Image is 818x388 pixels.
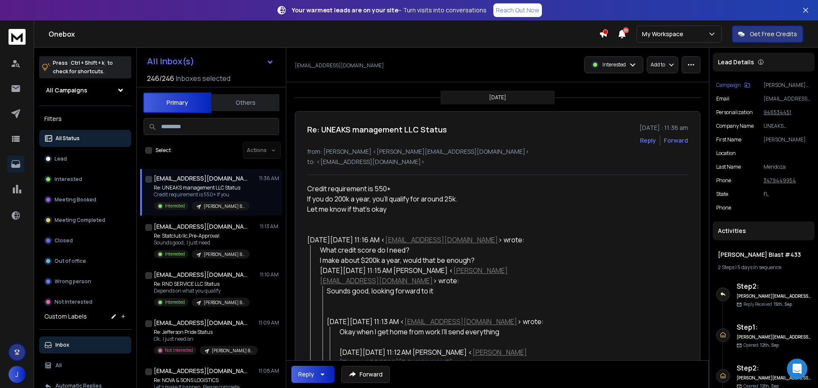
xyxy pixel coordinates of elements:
[496,6,539,14] p: Reach Out Now
[39,130,131,147] button: All Status
[55,299,92,305] p: Not Interested
[154,270,248,279] h1: [EMAIL_ADDRESS][DOMAIN_NAME]
[176,73,230,83] h3: Inboxes selected
[260,223,279,230] p: 11:13 AM
[493,3,542,17] a: Reach Out Now
[732,26,803,43] button: Get Free Credits
[49,29,599,39] h1: Onebox
[737,375,811,381] h6: [PERSON_NAME][EMAIL_ADDRESS][DOMAIN_NAME]
[165,203,185,209] p: Interested
[787,359,807,379] div: Open Intercom Messenger
[39,357,131,374] button: All
[154,239,250,246] p: Sounds good, I just need
[39,82,131,99] button: All Campaigns
[642,30,687,38] p: My Workspace
[737,293,811,299] h6: [PERSON_NAME][EMAIL_ADDRESS][DOMAIN_NAME]
[140,53,281,70] button: All Inbox(s)
[737,264,781,271] span: 5 days in sequence
[716,82,750,89] button: Campaign
[39,232,131,249] button: Closed
[291,366,334,383] button: Reply
[307,235,556,245] div: [DATE][DATE] 11:16 AM < > wrote:
[307,184,556,194] div: Credit requirement is 550+
[718,250,809,259] h1: [PERSON_NAME] Blast #433
[763,164,811,170] p: Mendoza
[307,124,447,135] h1: Re: UNEAKS management LLC Status
[716,204,731,211] p: Phone
[320,265,556,286] div: [DATE][DATE] 11:15 AM [PERSON_NAME] < > wrote:
[154,191,250,198] p: Credit requirement is 550+ If you
[154,336,256,342] p: Ok, I just need an
[298,370,314,379] div: Reply
[154,184,250,191] p: Re: UNEAKS management LLC Status
[716,82,741,89] p: Campaign
[295,62,384,69] p: [EMAIL_ADDRESS][DOMAIN_NAME]
[774,301,792,307] span: 15th, Sep
[743,301,792,308] p: Reply Received
[204,203,245,210] p: [PERSON_NAME] Blast #433
[260,271,279,278] p: 11:10 AM
[718,264,809,271] div: |
[39,171,131,188] button: Interested
[623,27,629,33] span: 50
[602,61,626,68] p: Interested
[716,177,731,184] p: Phone
[341,366,390,383] button: Forward
[147,57,194,66] h1: All Inbox(s)
[716,136,741,143] p: First Name
[55,176,82,183] p: Interested
[9,366,26,383] button: J
[292,6,398,14] strong: Your warmest leads are on your site
[154,329,256,336] p: Re: Jefferson Pride Status
[640,136,656,145] button: Reply
[404,317,517,326] a: [EMAIL_ADDRESS][DOMAIN_NAME]
[664,136,688,145] div: Forward
[760,342,779,348] span: 12th, Sep
[39,273,131,290] button: Wrong person
[307,204,556,214] div: Let me know if that's okay
[327,316,556,327] div: [DATE][DATE] 11:13 AM < > wrote:
[763,95,811,102] p: [EMAIL_ADDRESS][DOMAIN_NAME]
[716,150,736,157] p: location
[639,124,688,132] p: [DATE] : 11:36 am
[737,363,811,373] h6: Step 2 :
[651,61,665,68] p: Add to
[154,287,250,294] p: Depends on what you qualify
[154,377,250,384] p: Re: NOVA & SONS LOGISTICS
[55,237,73,244] p: Closed
[750,30,797,38] p: Get Free Credits
[165,299,185,305] p: Interested
[259,175,279,182] p: 11:36 AM
[385,235,498,244] a: [EMAIL_ADDRESS][DOMAIN_NAME]
[718,264,734,271] span: 2 Steps
[69,58,106,68] span: Ctrl + Shift + k
[204,299,245,306] p: [PERSON_NAME] Blast #433
[55,278,91,285] p: Wrong person
[340,347,556,368] div: [DATE][DATE] 11:12 AM [PERSON_NAME] < > wrote:
[340,327,556,337] div: Okay when I get home from work I’ll send everything
[737,334,811,340] h6: [PERSON_NAME][EMAIL_ADDRESS][DOMAIN_NAME]
[39,336,131,354] button: Inbox
[154,233,250,239] p: Re: Statclub llc,Pre-Approval
[143,92,211,113] button: Primary
[713,221,815,240] div: Activities
[327,286,556,296] div: Sounds good, looking forward to it
[211,93,279,112] button: Others
[55,258,86,264] p: Out of office
[154,281,250,287] p: Re: RND SERVICE LLC Status
[44,312,87,321] h3: Custom Labels
[763,109,791,116] tcxspan: Call 946534451 via 3CX
[307,147,688,156] p: from: [PERSON_NAME] <[PERSON_NAME][EMAIL_ADDRESS][DOMAIN_NAME]>
[763,136,811,143] p: [PERSON_NAME]
[147,73,174,83] span: 246 / 246
[716,164,741,170] p: Last Name
[39,113,131,125] h3: Filters
[763,177,796,184] tcxspan: Call 3479449954 via 3CX
[55,135,80,142] p: All Status
[55,196,96,203] p: Meeting Booked
[763,123,811,129] p: UNEAKS management LLC
[716,191,728,198] p: State
[39,293,131,310] button: Not Interested
[154,174,248,183] h1: [EMAIL_ADDRESS][DOMAIN_NAME]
